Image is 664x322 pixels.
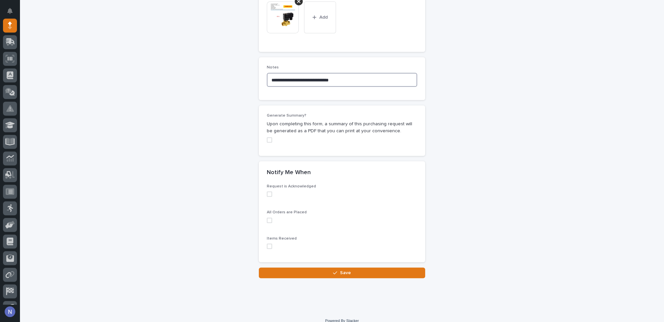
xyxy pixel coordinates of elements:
[267,114,306,118] span: Generate Summary?
[304,1,336,33] button: Add
[340,270,351,276] span: Save
[3,4,17,18] button: Notifications
[319,14,328,20] span: Add
[267,121,417,135] p: Upon completing this form, a summary of this purchasing request will be generated as a PDF that y...
[267,237,297,241] span: Items Received
[267,169,311,176] h2: Notify Me When
[8,8,17,19] div: Notifications
[259,268,425,278] button: Save
[267,65,279,69] span: Notes
[267,210,307,214] span: All Orders are Placed
[3,305,17,319] button: users-avatar
[267,184,316,188] span: Request is Acknowledged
